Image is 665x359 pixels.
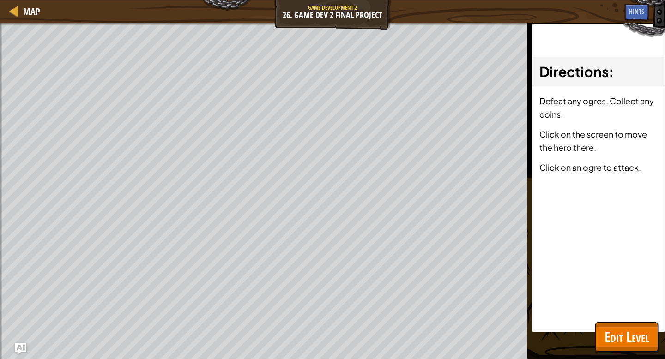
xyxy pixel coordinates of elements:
[23,5,40,18] span: Map
[15,343,26,354] button: Ask AI
[539,127,658,154] p: Click on the screen to move the hero there.
[595,322,658,352] button: Edit Level
[18,5,40,18] a: Map
[539,161,658,174] p: Click on an ogre to attack.
[539,61,658,82] h3: :
[605,327,649,346] span: Edit Level
[539,94,658,121] p: Defeat any ogres. Collect any coins.
[629,7,644,16] span: Hints
[539,63,609,80] span: Directions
